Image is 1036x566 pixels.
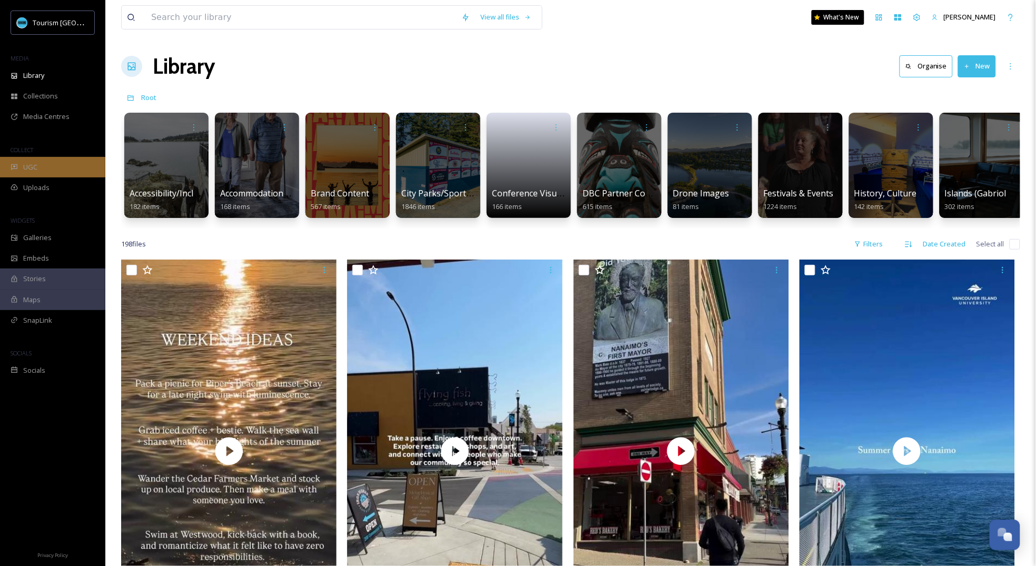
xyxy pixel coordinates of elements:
span: Library [23,71,44,81]
span: History, Culture & Shopping [854,187,965,199]
span: Tourism [GEOGRAPHIC_DATA] [33,17,127,27]
span: 166 items [492,202,522,211]
span: Drone Images [673,187,729,199]
a: DBC Partner Contrent615 items [583,188,670,211]
span: Conference Visuals [492,187,568,199]
span: Stories [23,274,46,284]
span: Maps [23,295,41,305]
span: Select all [976,239,1004,249]
a: What's New [812,10,864,25]
span: Uploads [23,183,50,193]
a: Festivals & Events1224 items [764,188,834,211]
span: WIDGETS [11,216,35,224]
div: Filters [849,234,889,254]
a: City Parks/Sport Images1846 items [401,188,497,211]
span: 567 items [311,202,341,211]
span: SnapLink [23,315,52,325]
span: Collections [23,91,58,101]
a: View all files [475,7,537,27]
span: Root [141,93,156,102]
span: 168 items [220,202,250,211]
a: Library [153,51,215,82]
span: DBC Partner Contrent [583,187,670,199]
span: 142 items [854,202,884,211]
span: Galleries [23,233,52,243]
span: Privacy Policy [37,552,68,559]
span: Accessibility/Inclusivity [130,187,219,199]
span: 198 file s [121,239,146,249]
span: COLLECT [11,146,33,154]
span: [PERSON_NAME] [944,12,996,22]
a: [PERSON_NAME] [926,7,1001,27]
span: 81 items [673,202,699,211]
button: Organise [900,55,953,77]
a: Conference Visuals166 items [492,188,568,211]
span: Embeds [23,253,49,263]
a: History, Culture & Shopping142 items [854,188,965,211]
span: Accommodations by Biz [220,187,313,199]
a: Organise [900,55,958,77]
span: Brand Content [311,187,369,199]
span: Festivals & Events [764,187,834,199]
a: Privacy Policy [37,548,68,561]
span: Media Centres [23,112,70,122]
span: UGC [23,162,37,172]
button: New [958,55,996,77]
a: Brand Content567 items [311,188,369,211]
span: 1846 items [401,202,435,211]
a: Accessibility/Inclusivity182 items [130,188,219,211]
a: Root [141,91,156,104]
span: 1224 items [764,202,797,211]
a: Drone Images81 items [673,188,729,211]
span: 615 items [583,202,613,211]
span: City Parks/Sport Images [401,187,497,199]
button: Open Chat [990,520,1020,550]
div: Date Created [918,234,971,254]
a: Accommodations by Biz168 items [220,188,313,211]
span: 302 items [945,202,975,211]
span: Socials [23,365,45,375]
span: 182 items [130,202,160,211]
input: Search your library [146,6,456,29]
span: MEDIA [11,54,29,62]
img: tourism_nanaimo_logo.jpeg [17,17,27,28]
span: SOCIALS [11,349,32,357]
